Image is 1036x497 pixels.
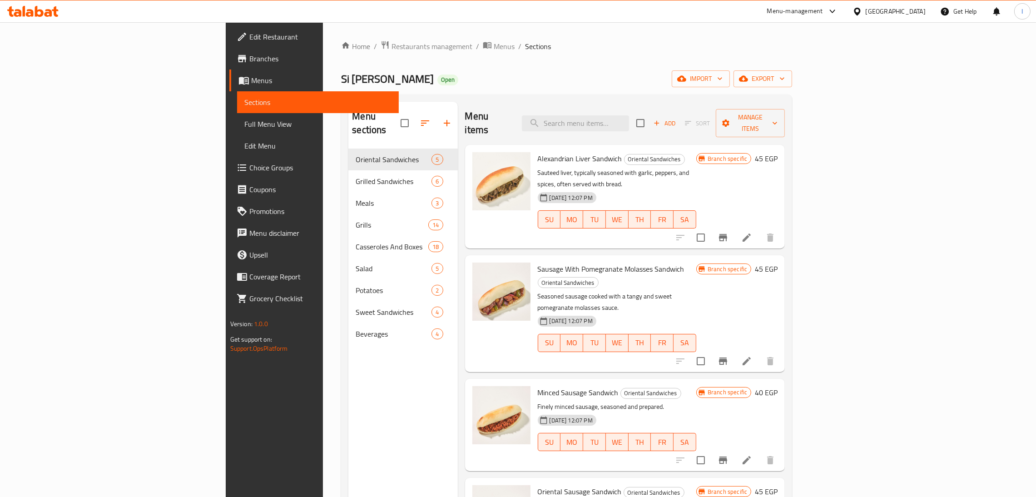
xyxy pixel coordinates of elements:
[679,73,723,84] span: import
[356,219,428,230] div: Grills
[654,436,670,449] span: FR
[237,113,399,135] a: Full Menu View
[348,145,457,348] nav: Menu sections
[650,116,679,130] button: Add
[560,334,583,352] button: MO
[734,70,792,87] button: export
[472,152,530,210] img: Alexandrian Liver Sandwich
[691,228,710,247] span: Select to update
[632,336,648,349] span: TH
[431,154,443,165] div: items
[249,31,392,42] span: Edit Restaurant
[759,449,781,471] button: delete
[741,455,752,466] a: Edit menu item
[538,386,619,399] span: Minced Sausage Sandwich
[356,263,431,274] div: Salad
[564,213,580,226] span: MO
[437,76,458,84] span: Open
[229,222,399,244] a: Menu disclaimer
[348,170,457,192] div: Grilled Sandwiches6
[230,318,253,330] span: Version:
[229,157,399,179] a: Choice Groups
[249,249,392,260] span: Upsell
[348,192,457,214] div: Meals3
[348,149,457,170] div: Oriental Sandwiches5
[230,343,288,354] a: Support.OpsPlatform
[356,154,431,165] span: Oriental Sandwiches
[538,152,622,165] span: Alexandrian Liver Sandwich
[560,210,583,229] button: MO
[229,70,399,91] a: Menus
[629,433,651,451] button: TH
[755,386,778,399] h6: 40 EGP
[249,206,392,217] span: Promotions
[249,271,392,282] span: Coverage Report
[546,416,596,425] span: [DATE] 12:07 PM
[679,116,716,130] span: Select section first
[564,336,580,349] span: MO
[472,386,530,444] img: Minced Sausage Sandwich
[229,200,399,222] a: Promotions
[723,112,778,134] span: Manage items
[677,336,693,349] span: SA
[610,336,625,349] span: WE
[606,210,629,229] button: WE
[392,41,472,52] span: Restaurants management
[356,198,431,209] span: Meals
[476,41,479,52] li: /
[741,356,752,367] a: Edit menu item
[625,154,684,164] span: Oriental Sandwiches
[249,184,392,195] span: Coupons
[583,210,606,229] button: TU
[229,244,399,266] a: Upsell
[712,350,734,372] button: Branch-specific-item
[230,333,272,345] span: Get support on:
[1021,6,1023,16] span: I
[244,119,392,129] span: Full Menu View
[356,176,431,187] span: Grilled Sandwiches
[229,179,399,200] a: Coupons
[741,73,785,84] span: export
[237,91,399,113] a: Sections
[691,451,710,470] span: Select to update
[704,487,751,496] span: Branch specific
[432,155,442,164] span: 5
[348,301,457,323] div: Sweet Sandwiches4
[429,243,442,251] span: 18
[677,213,693,226] span: SA
[538,277,599,288] div: Oriental Sandwiches
[251,75,392,86] span: Menus
[632,213,648,226] span: TH
[381,40,472,52] a: Restaurants management
[546,317,596,325] span: [DATE] 12:07 PM
[651,334,674,352] button: FR
[341,40,792,52] nav: breadcrumb
[229,48,399,70] a: Branches
[356,307,431,318] div: Sweet Sandwiches
[704,154,751,163] span: Branch specific
[704,388,751,397] span: Branch specific
[431,307,443,318] div: items
[672,70,730,87] button: import
[249,228,392,239] span: Menu disclaimer
[249,162,392,173] span: Choice Groups
[483,40,515,52] a: Menus
[348,279,457,301] div: Potatoes2
[431,176,443,187] div: items
[538,334,561,352] button: SU
[538,167,696,190] p: Sauteed liver, typically seasoned with garlic, peppers, and spices, often served with bread.
[741,232,752,243] a: Edit menu item
[229,26,399,48] a: Edit Restaurant
[610,213,625,226] span: WE
[494,41,515,52] span: Menus
[767,6,823,17] div: Menu-management
[629,334,651,352] button: TH
[432,308,442,317] span: 4
[348,323,457,345] div: Beverages4
[538,262,684,276] span: Sausage With Pomegranate Molasses Sandwich
[677,436,693,449] span: SA
[542,436,557,449] span: SU
[650,116,679,130] span: Add item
